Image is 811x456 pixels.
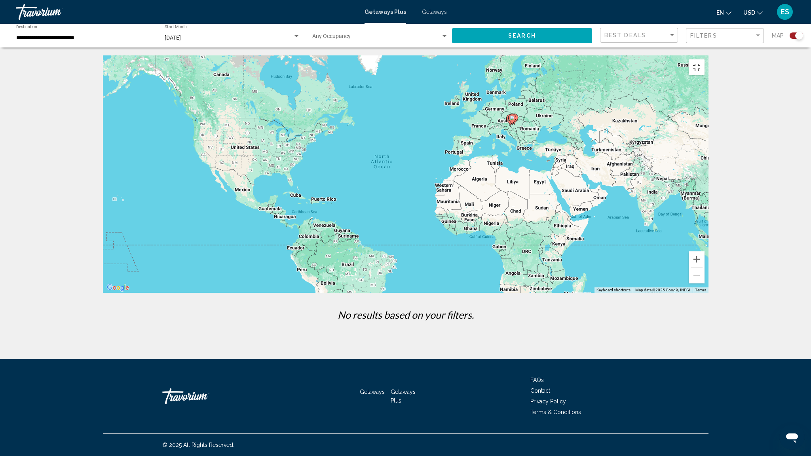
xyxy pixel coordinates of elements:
span: © 2025 All Rights Reserved. [162,442,234,448]
button: Zoom in [689,251,705,267]
span: ES [781,8,789,16]
span: Best Deals [604,32,646,38]
span: en [716,9,724,16]
span: [DATE] [165,34,181,41]
button: Change language [716,7,731,18]
a: Getaways Plus [365,9,406,15]
a: Getaways [422,9,447,15]
button: Filter [686,28,764,44]
a: Privacy Policy [530,398,566,405]
a: Open this area in Google Maps (opens a new window) [105,283,131,293]
button: Zoom out [689,268,705,283]
a: Travorium [16,4,357,20]
button: User Menu [775,4,795,20]
a: Travorium [162,384,241,408]
iframe: Button to launch messaging window [779,424,805,450]
span: Map [772,30,784,41]
button: Toggle fullscreen view [689,59,705,75]
mat-select: Sort by [604,32,676,39]
a: Contact [530,388,550,394]
span: USD [743,9,755,16]
a: Getaways Plus [391,389,416,404]
span: Map data ©2025 Google, INEGI [635,288,690,292]
p: No results based on your filters. [99,309,712,321]
a: Terms & Conditions [530,409,581,415]
span: Search [508,33,536,39]
button: Change currency [743,7,763,18]
span: Filters [690,32,717,39]
button: Keyboard shortcuts [596,287,631,293]
button: Search [452,28,592,43]
a: FAQs [530,377,544,383]
a: Getaways [360,389,385,395]
img: Google [105,283,131,293]
a: Terms [695,288,706,292]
